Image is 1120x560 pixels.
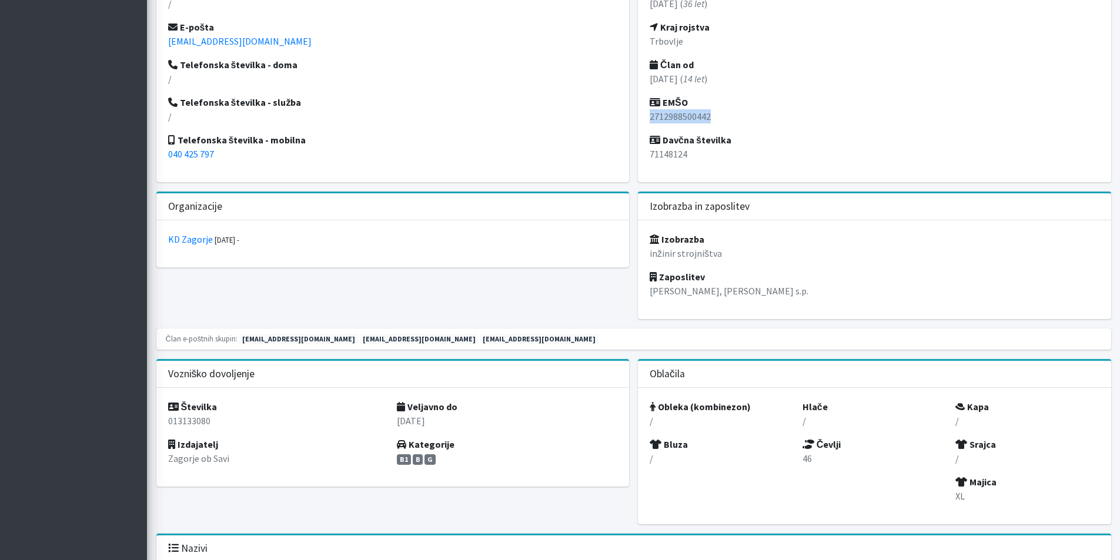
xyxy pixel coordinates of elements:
[397,414,617,428] p: [DATE]
[650,96,688,108] strong: EMŠO
[650,72,1099,86] p: [DATE] ( )
[650,414,794,428] p: /
[168,21,215,33] strong: E-pošta
[168,148,214,160] a: 040 425 797
[650,147,1099,161] p: 71148124
[168,368,255,380] h3: Vozniško dovoljenje
[650,200,750,213] h3: Izobrazba in zaposlitev
[168,134,306,146] strong: Telefonska številka - mobilna
[424,454,436,465] span: G
[168,401,218,413] strong: Številka
[650,134,731,146] strong: Davčna številka
[955,414,1099,428] p: /
[168,451,389,465] p: Zagorje ob Savi
[168,438,218,450] strong: Izdajatelj
[650,284,1099,298] p: [PERSON_NAME], [PERSON_NAME] s.p.
[683,73,704,85] em: 14 let
[650,34,1099,48] p: Trbovlje
[397,454,411,465] span: B1
[955,438,996,450] strong: Srajca
[215,235,239,244] small: [DATE] -
[650,246,1099,260] p: inžinir strojništva
[650,401,751,413] strong: Obleka (kombinezon)
[413,454,423,465] span: B
[168,96,302,108] strong: Telefonska številka - služba
[650,233,704,245] strong: Izobrazba
[397,401,457,413] strong: Veljavno do
[650,271,705,283] strong: Zaposlitev
[955,401,989,413] strong: Kapa
[650,451,794,465] p: /
[480,334,599,344] span: [EMAIL_ADDRESS][DOMAIN_NAME]
[168,414,389,428] p: 013133080
[166,334,238,343] small: Član e-poštnih skupin:
[168,72,618,86] p: /
[168,200,222,213] h3: Organizacije
[360,334,479,344] span: [EMAIL_ADDRESS][DOMAIN_NAME]
[239,334,358,344] span: [EMAIL_ADDRESS][DOMAIN_NAME]
[397,438,454,450] strong: Kategorije
[168,233,213,245] a: KD Zagorje
[650,59,694,71] strong: Član od
[168,109,618,123] p: /
[955,476,997,488] strong: Majica
[650,368,685,380] h3: Oblačila
[650,438,688,450] strong: Bluza
[650,21,710,33] strong: Kraj rojstva
[803,438,841,450] strong: Čevlji
[803,451,947,465] p: 46
[955,489,1099,503] p: XL
[803,414,947,428] p: /
[168,542,208,555] h3: Nazivi
[803,401,828,413] strong: Hlače
[168,59,298,71] strong: Telefonska številka - doma
[955,451,1099,465] p: /
[168,35,312,47] a: [EMAIL_ADDRESS][DOMAIN_NAME]
[650,109,1099,123] p: 2712988500442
